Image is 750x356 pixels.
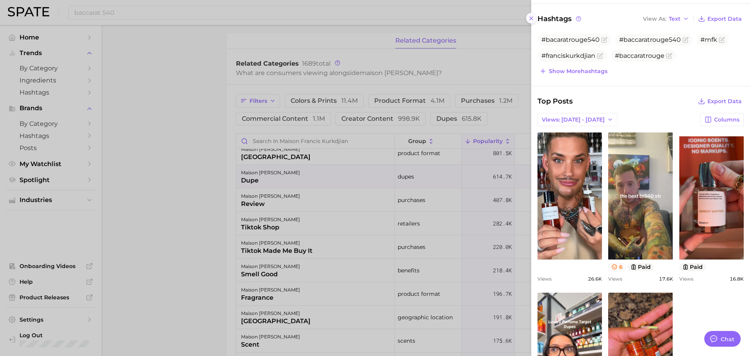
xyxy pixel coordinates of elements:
[700,113,744,126] button: Columns
[679,263,706,271] button: paid
[696,13,744,24] button: Export Data
[682,37,689,43] button: Flag as miscategorized or irrelevant
[707,98,742,105] span: Export Data
[537,276,552,282] span: Views
[537,66,609,77] button: Show morehashtags
[537,96,573,107] span: Top Posts
[537,113,618,126] button: Views: [DATE] - [DATE]
[537,13,582,24] span: Hashtags
[666,53,672,59] button: Flag as miscategorized or irrelevant
[714,116,739,123] span: Columns
[707,16,742,22] span: Export Data
[659,276,673,282] span: 17.6k
[730,276,744,282] span: 16.8k
[608,263,626,271] button: 6
[542,116,605,123] span: Views: [DATE] - [DATE]
[588,276,602,282] span: 26.6k
[601,37,607,43] button: Flag as miscategorized or irrelevant
[641,14,691,24] button: View AsText
[615,52,664,59] span: #baccaratrouge
[619,36,681,43] span: #baccaratrouge540
[627,263,654,271] button: paid
[679,276,693,282] span: Views
[608,276,622,282] span: Views
[669,17,680,21] span: Text
[541,36,600,43] span: #bacaratrouge540
[719,37,725,43] button: Flag as miscategorized or irrelevant
[700,36,717,43] span: #mfk
[643,17,666,21] span: View As
[597,53,603,59] button: Flag as miscategorized or irrelevant
[541,52,595,59] span: #franciskurkdjian
[549,68,607,75] span: Show more hashtags
[696,96,744,107] button: Export Data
